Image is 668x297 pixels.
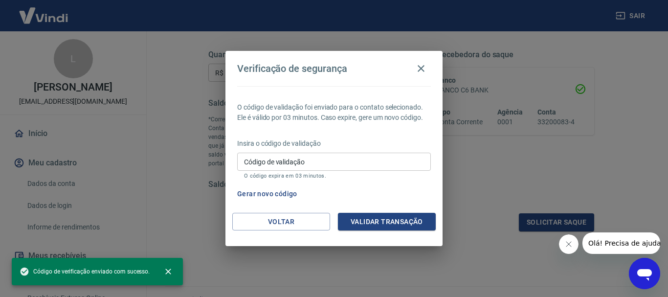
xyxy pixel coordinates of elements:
span: Olá! Precisa de ajuda? [6,7,82,15]
iframe: Botão para abrir a janela de mensagens [629,258,660,289]
button: close [157,261,179,282]
h4: Verificação de segurança [237,63,347,74]
button: Voltar [232,213,330,231]
p: O código expira em 03 minutos. [244,173,424,179]
span: Código de verificação enviado com sucesso. [20,267,150,276]
p: Insira o código de validação [237,138,431,149]
button: Gerar novo código [233,185,301,203]
p: O código de validação foi enviado para o contato selecionado. Ele é válido por 03 minutos. Caso e... [237,102,431,123]
iframe: Mensagem da empresa [582,232,660,254]
button: Validar transação [338,213,436,231]
iframe: Fechar mensagem [559,234,579,254]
